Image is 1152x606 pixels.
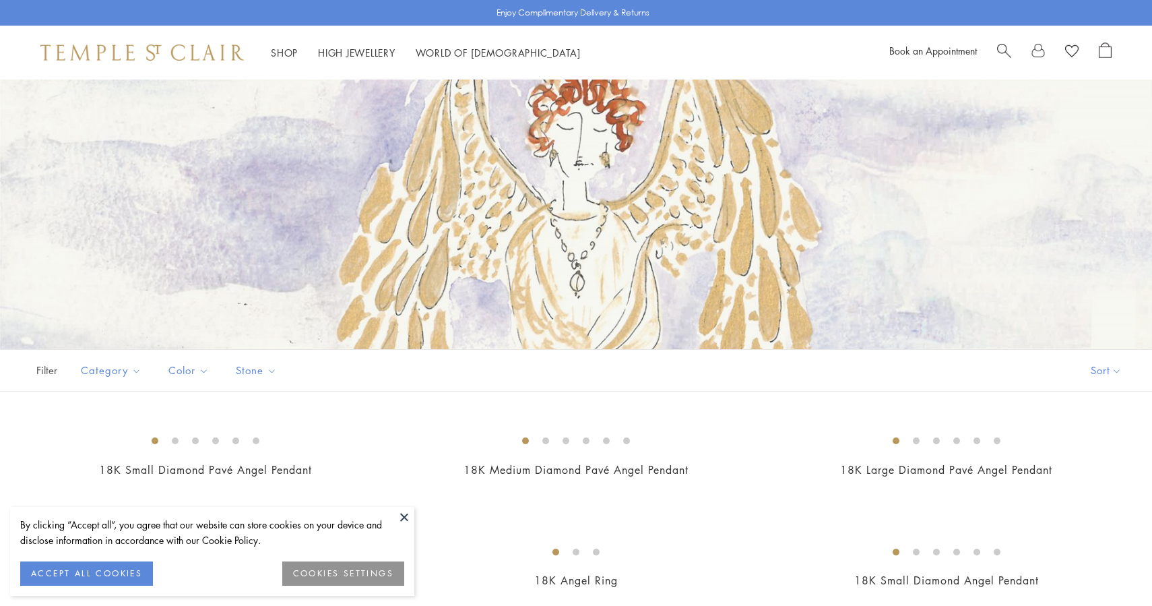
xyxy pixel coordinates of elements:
button: Show sort by [1060,350,1152,391]
a: 18K Medium Diamond Pavé Angel Pendant [463,462,689,477]
a: Search [997,42,1011,63]
span: Category [74,362,152,379]
button: Stone [226,355,287,386]
div: By clicking “Accept all”, you agree that our website can store cookies on your device and disclos... [20,517,404,548]
img: Temple St. Clair [40,44,244,61]
a: 18K Angel Ring [534,573,618,588]
a: 18K Large Diamond Pavé Angel Pendant [840,462,1052,477]
a: ShopShop [271,46,298,59]
a: Book an Appointment [889,44,977,57]
span: Color [162,362,219,379]
a: 18K Small Diamond Angel Pendant [854,573,1039,588]
a: View Wishlist [1065,42,1079,63]
button: Color [158,355,219,386]
span: Stone [229,362,287,379]
p: Enjoy Complimentary Delivery & Returns [497,6,649,20]
button: ACCEPT ALL COOKIES [20,562,153,586]
button: COOKIES SETTINGS [282,562,404,586]
button: Category [71,355,152,386]
a: 18K Small Diamond Pavé Angel Pendant [99,462,312,477]
a: Open Shopping Bag [1099,42,1112,63]
a: High JewelleryHigh Jewellery [318,46,395,59]
a: World of [DEMOGRAPHIC_DATA]World of [DEMOGRAPHIC_DATA] [416,46,581,59]
nav: Main navigation [271,44,581,61]
iframe: Gorgias live chat messenger [1085,543,1139,593]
